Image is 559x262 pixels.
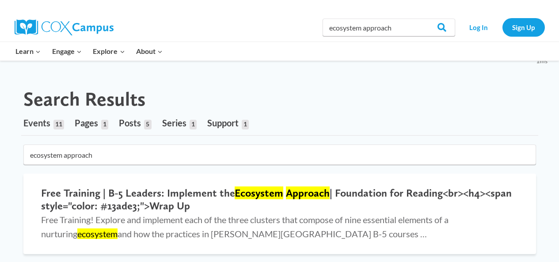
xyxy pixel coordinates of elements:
[502,18,545,36] a: Sign Up
[23,118,50,128] span: Events
[323,19,455,36] input: Search Cox Campus
[41,187,518,213] h2: Free Training | B-5 Leaders: Implement the | Foundation for Reading<br><h4><span style="color: #1...
[144,120,151,129] span: 5
[460,18,545,36] nav: Secondary Navigation
[75,118,98,128] span: Pages
[119,110,151,135] a: Posts5
[162,118,186,128] span: Series
[52,46,82,57] span: Engage
[23,174,536,254] a: Free Training | B-5 Leaders: Implement theEcosystem Approach| Foundation for Reading<br><h4><span...
[23,110,64,135] a: Events11
[207,118,239,128] span: Support
[101,120,108,129] span: 1
[15,46,41,57] span: Learn
[75,110,108,135] a: Pages1
[136,46,163,57] span: About
[460,18,498,36] a: Log In
[77,228,118,239] mark: ecosystem
[53,120,64,129] span: 11
[41,214,449,239] span: Free Training! Explore and implement each of the three clusters that compose of nine essential el...
[10,42,168,61] nav: Primary Navigation
[162,110,197,135] a: Series1
[23,87,145,111] h1: Search Results
[15,19,114,35] img: Cox Campus
[190,120,197,129] span: 1
[207,110,249,135] a: Support1
[93,46,125,57] span: Explore
[23,144,536,165] input: Search for...
[119,118,141,128] span: Posts
[286,186,330,199] mark: Approach
[242,120,249,129] span: 1
[235,186,283,199] mark: Ecosystem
